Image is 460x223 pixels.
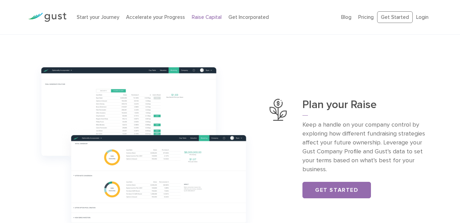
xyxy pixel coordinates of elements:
[77,14,119,20] a: Start your Journey
[228,14,269,20] a: Get Incorporated
[192,14,222,20] a: Raise Capital
[358,14,374,20] a: Pricing
[270,99,287,120] img: Plan Your Raise
[28,13,66,22] img: Gust Logo
[302,182,371,198] a: Get Started
[377,11,413,23] a: Get Started
[302,99,432,116] h3: Plan your Raise
[416,14,428,20] a: Login
[302,120,432,174] p: Keep a handle on your company control by exploring how different fundraising strategies affect yo...
[341,14,351,20] a: Blog
[126,14,185,20] a: Accelerate your Progress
